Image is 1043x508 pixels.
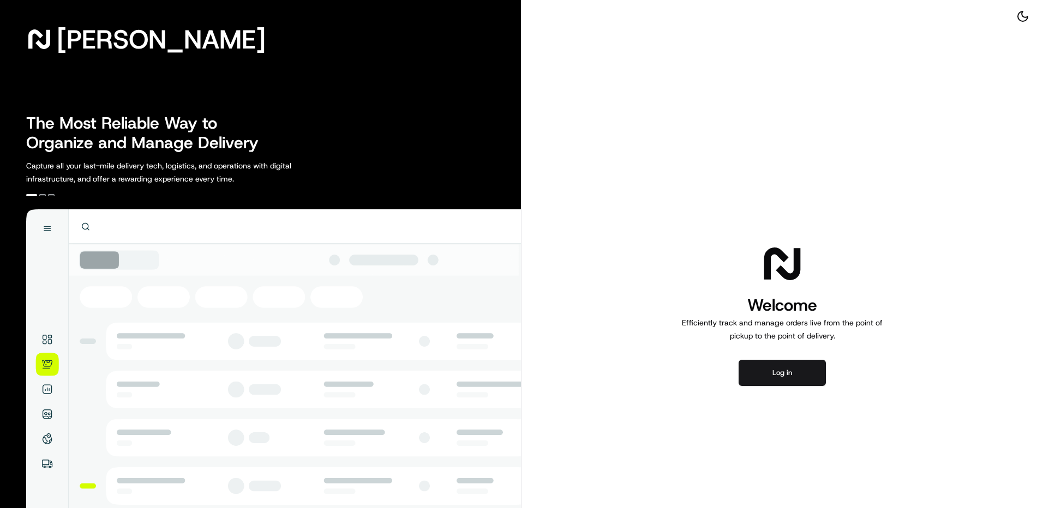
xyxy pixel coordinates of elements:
span: [PERSON_NAME] [57,28,266,50]
h2: The Most Reliable Way to Organize and Manage Delivery [26,113,271,153]
button: Log in [739,360,826,386]
p: Efficiently track and manage orders live from the point of pickup to the point of delivery. [678,316,887,342]
h1: Welcome [678,294,887,316]
p: Capture all your last-mile delivery tech, logistics, and operations with digital infrastructure, ... [26,159,340,185]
